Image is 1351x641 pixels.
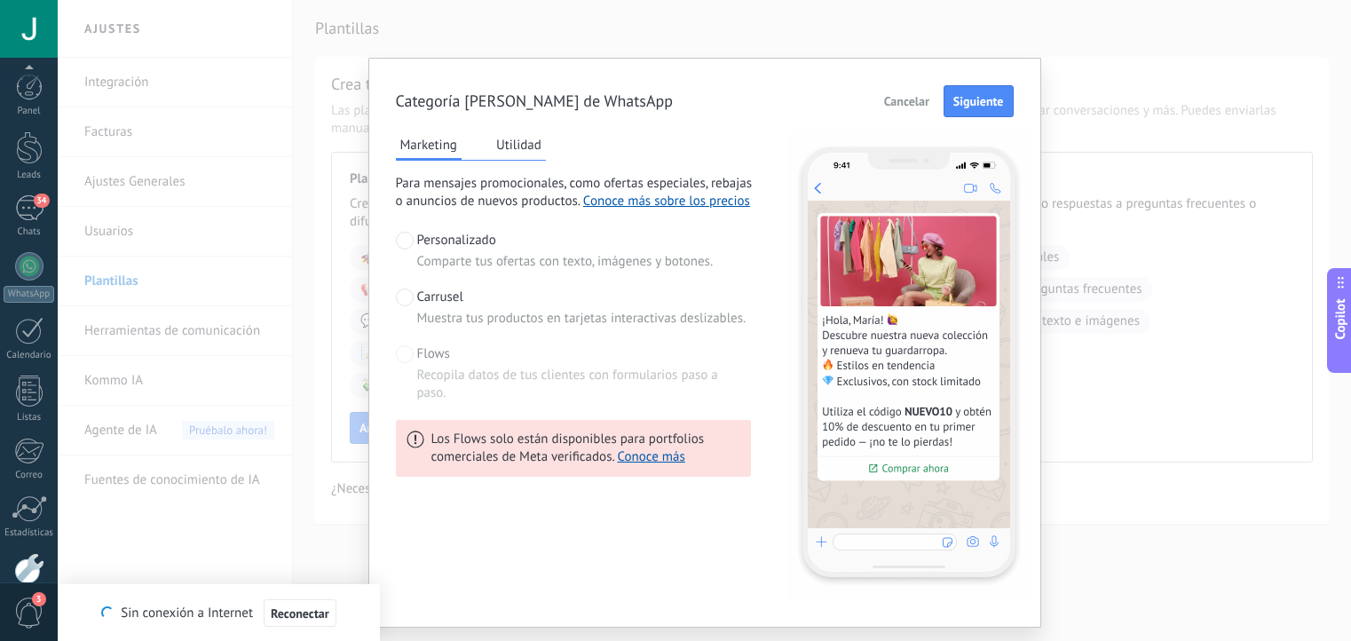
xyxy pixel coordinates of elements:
[264,599,336,628] button: Reconectar
[884,95,929,107] span: Cancelar
[271,607,329,620] span: Reconectar
[396,131,462,161] button: Marketing
[417,367,751,402] span: Recopila datos de tus clientes con formularios paso a paso.
[4,106,55,117] div: Panel
[417,345,450,363] span: Flows
[417,310,747,328] span: Muestra tus productos en tarjetas interactivas deslizables.
[618,448,685,465] a: Conoce más
[4,226,55,238] div: Chats
[396,175,758,210] span: Para mensajes promocionales, como ofertas especiales, rebajas o anuncios de nuevos productos.
[431,431,740,466] span: Los Flows solo están disponibles para portfolios comerciales de Meta verificados.
[788,131,1030,600] img: preview
[32,592,46,606] span: 3
[4,412,55,423] div: Listas
[417,232,496,249] span: Personalizado
[4,470,55,481] div: Correo
[4,350,55,361] div: Calendario
[101,598,336,628] div: Sin conexión a Internet
[34,194,49,208] span: 34
[876,88,937,115] button: Cancelar
[4,286,54,303] div: WhatsApp
[944,85,1014,117] button: Siguiente
[417,289,463,306] span: Carrusel
[417,253,714,271] span: Comparte tus ofertas con texto, imágenes y botones.
[492,131,546,158] button: Utilidad
[4,170,55,181] div: Leads
[953,95,1004,107] span: Siguiente
[583,193,750,210] a: Conoce más sobre los precios
[396,91,673,112] span: Categoría [PERSON_NAME] de WhatsApp
[1331,299,1349,340] span: Copilot
[4,527,55,539] div: Estadísticas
